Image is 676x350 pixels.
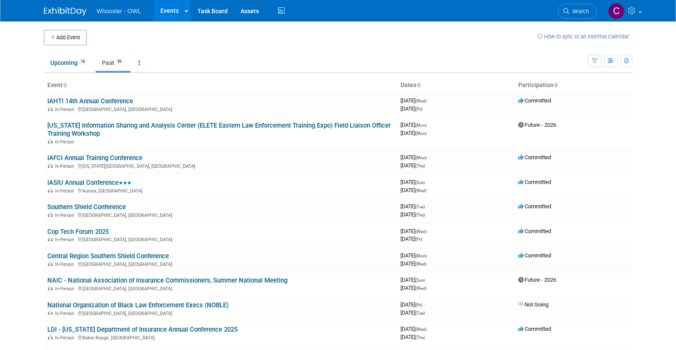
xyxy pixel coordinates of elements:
th: Dates [397,78,515,93]
span: Whooster - OWL [97,8,141,15]
img: Clare Louise Southcombe [608,3,624,19]
img: ExhibitDay [44,7,87,16]
span: [DATE] [400,277,427,283]
img: In-Person Event [48,335,53,339]
span: Committed [518,252,551,259]
span: Committed [518,97,551,104]
span: In-Person [55,107,77,112]
span: Committed [518,179,551,185]
span: [DATE] [400,122,429,128]
span: (Sun) [415,180,425,185]
span: Future - 2026 [518,277,556,283]
img: In-Person Event [48,163,53,168]
span: - [428,97,429,104]
img: In-Person Event [48,213,53,217]
a: How to sync to an external calendar... [537,33,632,40]
img: In-Person Event [48,311,53,315]
div: [GEOGRAPHIC_DATA], [GEOGRAPHIC_DATA] [47,309,394,316]
div: [GEOGRAPHIC_DATA], [GEOGRAPHIC_DATA] [47,211,394,218]
span: (Fri) [415,303,422,307]
span: (Mon) [415,155,426,160]
span: (Thu) [415,213,425,217]
button: Add Event [44,30,87,45]
span: Committed [518,203,551,210]
span: [DATE] [400,130,426,136]
span: [DATE] [400,326,429,332]
span: In-Person [55,163,77,169]
div: [GEOGRAPHIC_DATA], [GEOGRAPHIC_DATA] [47,285,394,292]
span: In-Person [55,311,77,316]
span: Not Going [518,301,548,308]
span: Future - 2026 [518,122,556,128]
span: [DATE] [400,162,425,169]
span: - [428,154,429,160]
a: Sort by Participation Type [554,82,558,88]
span: - [428,326,429,332]
span: [DATE] [400,309,425,316]
span: (Wed) [415,262,426,266]
span: [DATE] [400,203,427,210]
div: [US_STATE][GEOGRAPHIC_DATA], [GEOGRAPHIC_DATA] [47,162,394,169]
a: Cop Tech Forum 2025 [47,228,109,236]
span: [DATE] [400,236,422,242]
a: IAFCI Annual Training Conference [47,154,142,162]
a: Central Region Southern Shield Conference [47,252,169,260]
span: (Mon) [415,123,426,128]
a: LDI - [US_STATE] Department of Insurance Annual Conference 2025 [47,326,238,333]
span: - [426,203,427,210]
span: (Wed) [415,99,426,103]
a: Past39 [96,55,131,71]
th: Participation [515,78,632,93]
span: (Sun) [415,278,425,283]
span: In-Person [55,213,77,218]
span: (Tue) [415,311,425,315]
span: 39 [115,58,124,65]
span: In-Person [55,237,77,242]
span: (Mon) [415,254,426,258]
span: [DATE] [400,301,425,308]
span: (Wed) [415,327,426,332]
span: [DATE] [400,252,429,259]
img: In-Person Event [48,262,53,266]
img: In-Person Event [48,139,53,143]
span: [DATE] [400,211,425,218]
th: Event [44,78,397,93]
span: Committed [518,228,551,234]
div: Baton Rouge, [GEOGRAPHIC_DATA] [47,334,394,341]
a: Southern Shield Conference [47,203,126,211]
span: (Fri) [415,237,422,242]
div: [GEOGRAPHIC_DATA], [GEOGRAPHIC_DATA] [47,236,394,242]
span: (Tue) [415,204,425,209]
span: In-Person [55,286,77,292]
a: Upcoming18 [44,55,94,71]
span: In-Person [55,335,77,341]
img: In-Person Event [48,237,53,241]
span: - [428,228,429,234]
span: 18 [78,58,87,65]
span: - [424,301,425,308]
a: Sort by Start Date [416,82,421,88]
a: National Organization of Black Law Enforcement Execs (NOBLE) [47,301,229,309]
span: In-Person [55,139,77,145]
span: [DATE] [400,228,429,234]
a: Search [558,4,597,19]
span: [DATE] [400,334,425,340]
span: (Wed) [415,229,426,234]
span: - [428,122,429,128]
span: (Wed) [415,286,426,291]
span: (Wed) [415,188,426,193]
span: Search [569,8,589,15]
div: [GEOGRAPHIC_DATA], [GEOGRAPHIC_DATA] [47,105,394,112]
img: In-Person Event [48,286,53,290]
a: [US_STATE] Information Sharing and Analysis Center (ELETE Eastern Law Enforcement Training Expo) ... [47,122,391,137]
span: In-Person [55,262,77,267]
span: - [426,179,427,185]
img: In-Person Event [48,188,53,192]
div: [GEOGRAPHIC_DATA], [GEOGRAPHIC_DATA] [47,260,394,267]
span: [DATE] [400,105,422,112]
a: NAIC - National Association of Insurance Commissioners, Summer National Meeting [47,277,287,284]
span: (Thu) [415,163,425,168]
span: (Fri) [415,107,422,111]
a: IASIU Annual Conference [47,179,131,187]
span: Committed [518,326,551,332]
